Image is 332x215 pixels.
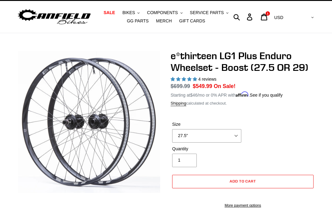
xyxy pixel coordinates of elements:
[172,121,241,128] label: Size
[190,93,197,98] span: $46
[230,179,256,183] span: Add to cart
[171,101,186,106] a: Shipping
[250,93,283,98] a: See if you qualify - Learn more about Affirm Financing (opens in modal)
[119,9,143,17] button: BIKES
[101,9,118,17] a: SALE
[198,77,216,82] span: 4 reviews
[122,10,135,15] span: BIKES
[267,12,268,15] span: 1
[179,18,205,24] span: GIFT CARDS
[187,9,231,17] button: SERVICE PARTS
[171,90,283,98] p: Starting at /mo or 0% APR with .
[257,10,272,24] a: 1
[17,8,92,26] img: Canfield Bikes
[176,17,208,25] a: GIFT CARDS
[171,77,198,82] span: 5.00 stars
[156,18,172,24] span: MERCH
[144,9,185,17] button: COMPONENTS
[172,175,314,188] button: Add to cart
[172,203,314,208] a: More payment options
[127,18,149,24] span: GG PARTS
[124,17,152,25] a: GG PARTS
[153,17,175,25] a: MERCH
[193,83,212,89] span: $549.99
[171,50,315,74] h1: e*thirteen LG1 Plus Enduro Wheelset - Boost (27.5 OR 29)
[147,10,178,15] span: COMPONENTS
[171,83,190,89] s: $699.99
[171,100,315,106] div: calculated at checkout.
[104,10,115,15] span: SALE
[214,82,235,90] span: On Sale!
[236,92,249,97] span: Affirm
[190,10,224,15] span: SERVICE PARTS
[172,146,241,152] label: Quantity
